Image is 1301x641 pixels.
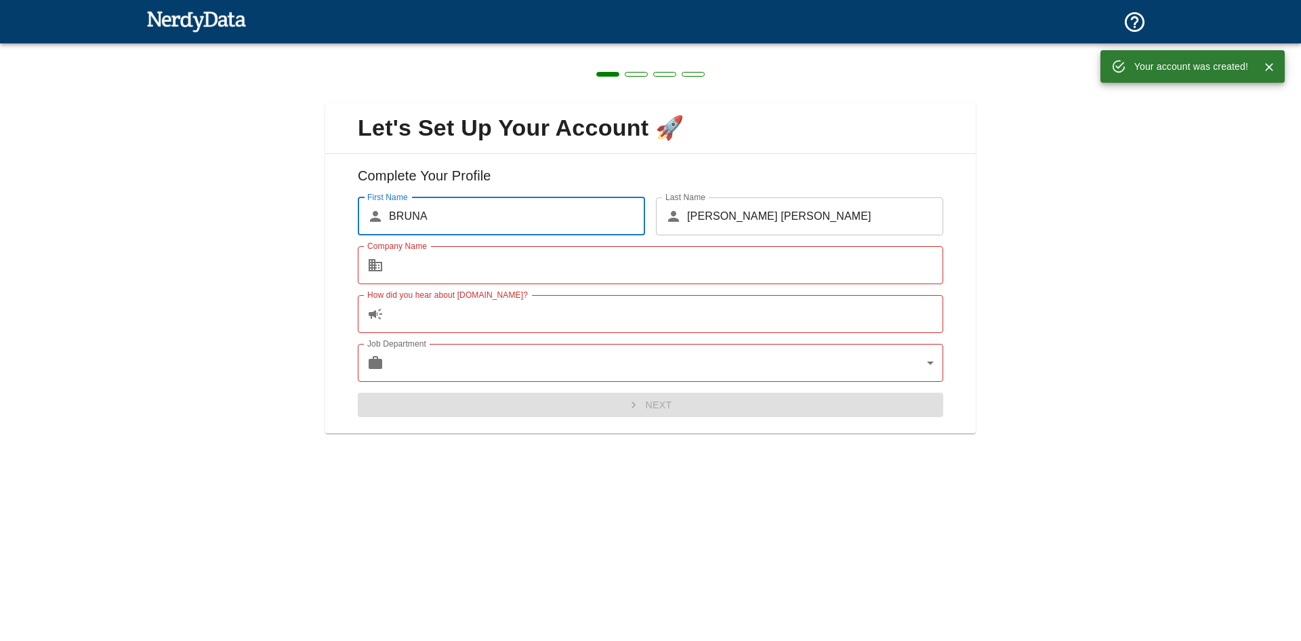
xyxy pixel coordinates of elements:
[665,191,705,203] label: Last Name
[1233,545,1285,596] iframe: Drift Widget Chat Controller
[1259,57,1279,77] button: Close
[336,114,965,142] span: Let's Set Up Your Account 🚀
[367,289,528,300] label: How did you hear about [DOMAIN_NAME]?
[367,240,427,252] label: Company Name
[367,338,426,349] label: Job Department
[1134,54,1248,79] div: Your account was created!
[146,7,246,35] img: NerdyData.com
[336,165,965,197] h6: Complete Your Profile
[367,191,408,203] label: First Name
[1115,2,1155,42] button: Support and Documentation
